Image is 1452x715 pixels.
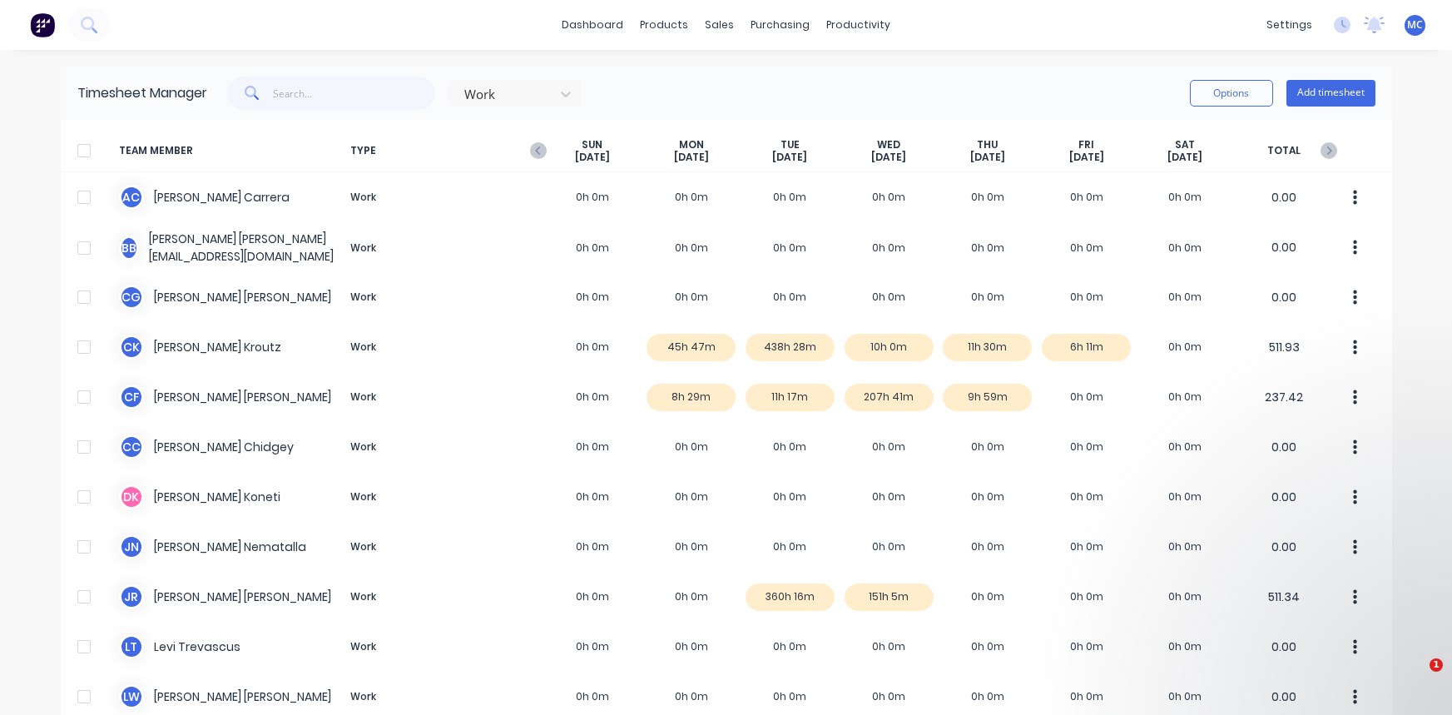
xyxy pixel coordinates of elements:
[772,151,807,164] span: [DATE]
[1286,80,1375,107] button: Add timesheet
[679,138,704,151] span: MON
[977,138,998,151] span: THU
[553,12,632,37] a: dashboard
[1069,151,1104,164] span: [DATE]
[1395,658,1435,698] iframe: Intercom live chat
[273,77,435,110] input: Search...
[871,151,906,164] span: [DATE]
[742,12,818,37] div: purchasing
[119,138,344,164] span: TEAM MEMBER
[877,138,900,151] span: WED
[582,138,602,151] span: SUN
[1167,151,1202,164] span: [DATE]
[1235,138,1334,164] span: TOTAL
[344,138,543,164] span: TYPE
[970,151,1005,164] span: [DATE]
[1258,12,1321,37] div: settings
[30,12,55,37] img: Factory
[674,151,709,164] span: [DATE]
[818,12,899,37] div: productivity
[1407,17,1423,32] span: MC
[77,83,207,103] div: Timesheet Manager
[1078,138,1094,151] span: FRI
[632,12,696,37] div: products
[696,12,742,37] div: sales
[1175,138,1195,151] span: SAT
[575,151,610,164] span: [DATE]
[1430,658,1443,672] span: 1
[1190,80,1273,107] button: Options
[781,138,800,151] span: TUE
